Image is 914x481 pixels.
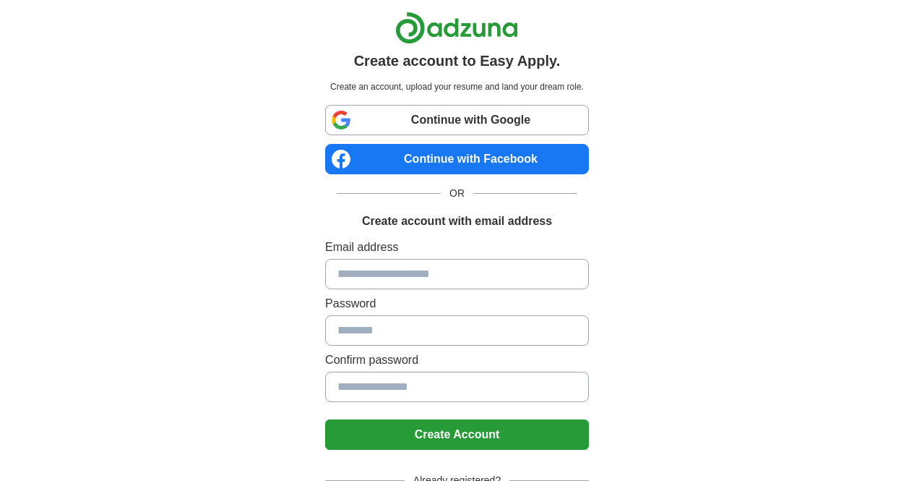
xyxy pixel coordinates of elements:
[325,352,589,369] label: Confirm password
[325,144,589,174] a: Continue with Facebook
[395,12,518,44] img: Adzuna logo
[325,420,589,450] button: Create Account
[325,239,589,256] label: Email address
[362,213,552,230] h1: Create account with email address
[328,80,586,93] p: Create an account, upload your resume and land your dream role.
[325,295,589,312] label: Password
[354,50,561,72] h1: Create account to Easy Apply.
[325,105,589,135] a: Continue with Google
[441,186,473,201] span: OR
